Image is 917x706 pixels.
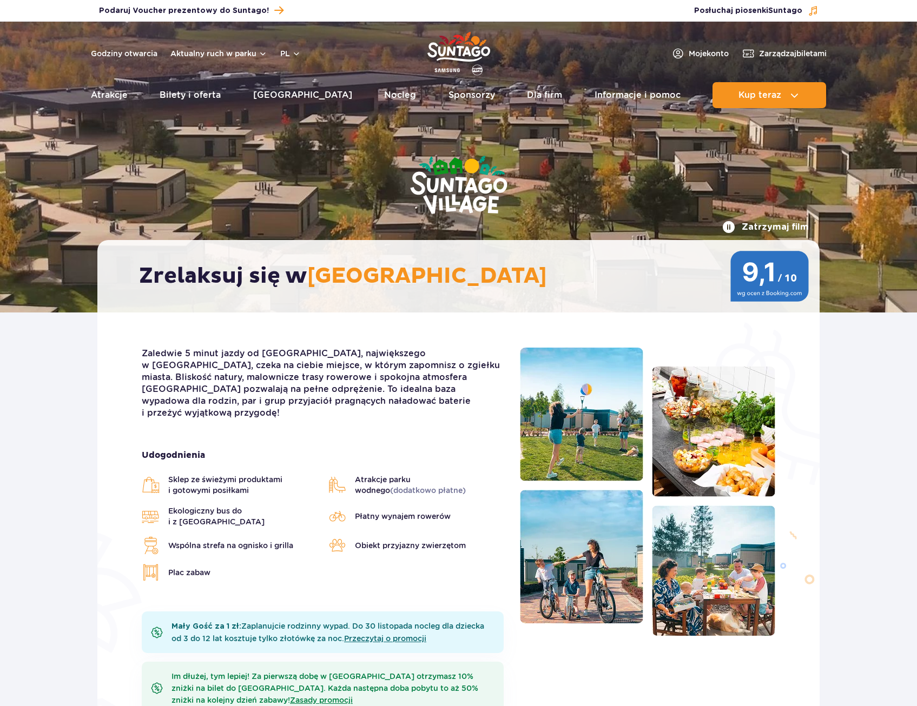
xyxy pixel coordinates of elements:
p: Zaledwie 5 minut jazdy od [GEOGRAPHIC_DATA], największego w [GEOGRAPHIC_DATA], czeka na ciebie mi... [142,348,504,419]
button: Posłuchaj piosenkiSuntago [694,5,819,16]
span: Sklep ze świeżymi produktami i gotowymi posiłkami [168,474,318,496]
span: Plac zabaw [168,567,210,578]
a: Bilety i oferta [160,82,221,108]
h2: Zrelaksuj się w [139,263,789,290]
div: Zaplanujcie rodzinny wypad. Do 30 listopada nocleg dla dziecka od 3 do 12 lat kosztuje tylko złot... [142,611,504,653]
img: 9,1/10 wg ocen z Booking.com [730,251,809,302]
a: Zarządzajbiletami [742,47,827,60]
span: [GEOGRAPHIC_DATA] [307,263,547,290]
span: Wspólna strefa na ognisko i grilla [168,540,293,551]
a: Mojekonto [671,47,729,60]
span: (dodatkowo płatne) [390,486,466,495]
button: Zatrzymaj film [722,221,809,234]
span: Kup teraz [738,90,781,100]
span: Posłuchaj piosenki [694,5,802,16]
a: Godziny otwarcia [91,48,157,59]
a: Dla firm [527,82,562,108]
img: Suntago Village [367,114,551,258]
a: Zasady promocji [290,696,353,704]
span: Ekologiczny bus do i z [GEOGRAPHIC_DATA] [168,505,318,527]
a: Sponsorzy [448,82,495,108]
strong: Udogodnienia [142,449,504,461]
a: Nocleg [384,82,416,108]
button: pl [280,48,301,59]
span: Płatny wynajem rowerów [355,511,451,522]
span: Moje konto [689,48,729,59]
button: Aktualny ruch w parku [170,49,267,58]
button: Kup teraz [713,82,826,108]
a: Park of Poland [427,27,490,77]
span: Podaruj Voucher prezentowy do Suntago! [99,5,269,16]
span: Obiekt przyjazny zwierzętom [355,540,466,551]
b: Mały Gość za 1 zł: [171,623,241,630]
span: Atrakcje parku wodnego [355,474,504,496]
a: Przeczytaj o promocji [344,634,426,643]
span: Zarządzaj biletami [759,48,827,59]
a: [GEOGRAPHIC_DATA] [253,82,352,108]
span: Suntago [768,7,802,15]
a: Informacje i pomoc [595,82,681,108]
a: Podaruj Voucher prezentowy do Suntago! [99,3,283,18]
a: Atrakcje [91,82,128,108]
